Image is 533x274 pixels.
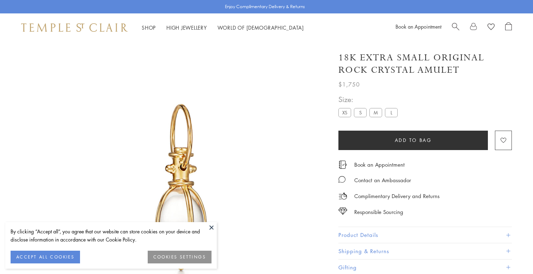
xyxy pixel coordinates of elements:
h1: 18K Extra Small Original Rock Crystal Amulet [338,52,512,76]
div: By clicking “Accept all”, you agree that our website can store cookies on your device and disclos... [11,227,212,244]
span: Size: [338,94,400,105]
button: Product Details [338,227,512,243]
a: View Wishlist [488,22,495,33]
img: icon_appointment.svg [338,161,347,169]
a: Book an Appointment [396,23,441,30]
label: XS [338,108,351,117]
span: Add to bag [395,136,432,144]
label: L [385,108,398,117]
p: Enjoy Complimentary Delivery & Returns [225,3,305,10]
p: Complimentary Delivery and Returns [354,192,440,201]
img: icon_sourcing.svg [338,208,347,215]
a: World of [DEMOGRAPHIC_DATA]World of [DEMOGRAPHIC_DATA] [218,24,304,31]
a: ShopShop [142,24,156,31]
nav: Main navigation [142,23,304,32]
a: Search [452,22,459,33]
div: Contact an Ambassador [354,176,411,185]
img: Temple St. Clair [21,23,128,32]
div: Responsible Sourcing [354,208,403,216]
a: Open Shopping Bag [505,22,512,33]
button: Shipping & Returns [338,243,512,259]
button: Add to bag [338,131,488,150]
button: ACCEPT ALL COOKIES [11,251,80,263]
button: COOKIES SETTINGS [148,251,212,263]
a: High JewelleryHigh Jewellery [166,24,207,31]
span: $1,750 [338,80,360,89]
a: Book an Appointment [354,161,405,168]
label: S [354,108,367,117]
img: MessageIcon-01_2.svg [338,176,345,183]
img: icon_delivery.svg [338,192,347,201]
label: M [369,108,382,117]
